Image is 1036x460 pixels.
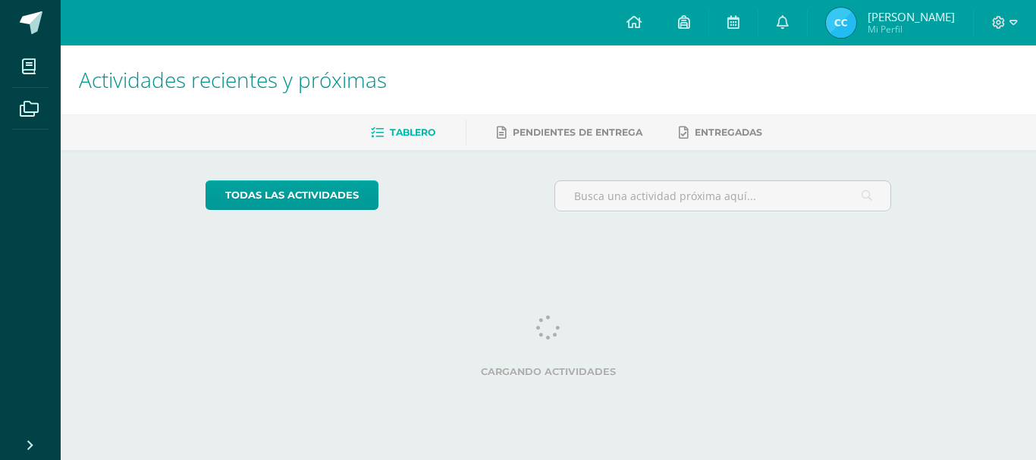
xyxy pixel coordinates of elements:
input: Busca una actividad próxima aquí... [555,181,891,211]
span: Mi Perfil [868,23,955,36]
span: [PERSON_NAME] [868,9,955,24]
img: c8c2dfb125030ef087c5f6555b0d8f7a.png [826,8,856,38]
a: Tablero [371,120,435,145]
span: Entregadas [695,127,762,138]
a: todas las Actividades [206,180,378,210]
span: Tablero [390,127,435,138]
label: Cargando actividades [206,366,892,377]
a: Entregadas [679,120,762,145]
a: Pendientes de entrega [497,120,642,145]
span: Actividades recientes y próximas [79,65,387,94]
span: Pendientes de entrega [513,127,642,138]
